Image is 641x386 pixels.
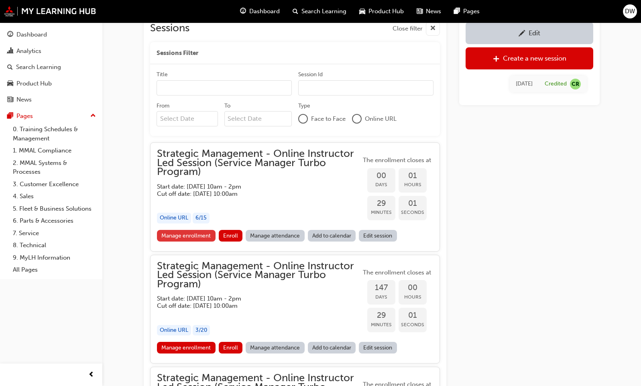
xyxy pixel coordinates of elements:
[157,262,361,289] span: Strategic Management - Online Instructor Led Session (Service Manager Turbo Program)
[10,157,99,178] a: 2. MMAL Systems & Processes
[3,27,99,42] a: Dashboard
[157,262,433,357] button: Strategic Management - Online Instructor Led Session (Service Manager Turbo Program)Start date: [...
[157,80,292,95] input: Title
[246,230,305,242] a: Manage attendance
[493,55,500,63] span: plus-icon
[7,31,13,39] span: guage-icon
[286,3,353,20] a: search-iconSearch Learning
[246,342,305,353] a: Manage attendance
[157,342,216,353] a: Manage enrollment
[399,199,427,208] span: 01
[3,26,99,109] button: DashboardAnalyticsSearch LearningProduct HubNews
[367,311,395,320] span: 29
[308,342,356,353] a: Add to calendar
[10,215,99,227] a: 6. Parts & Accessories
[157,149,433,245] button: Strategic Management - Online Instructor Led Session (Service Manager Turbo Program)Start date: [...
[10,144,99,157] a: 1. MMAL Compliance
[367,283,395,293] span: 147
[399,320,427,329] span: Seconds
[301,7,346,16] span: Search Learning
[623,4,637,18] button: DW
[150,22,189,36] h2: Sessions
[399,180,427,189] span: Hours
[223,232,238,239] span: Enroll
[16,47,41,56] div: Analytics
[3,109,99,124] button: Pages
[157,295,348,302] h5: Start date: [DATE] 10am - 2pm
[219,342,243,353] button: Enroll
[298,71,323,79] div: Session Id
[368,7,404,16] span: Product Hub
[10,252,99,264] a: 9. MyLH Information
[249,7,280,16] span: Dashboard
[7,113,13,120] span: pages-icon
[157,190,348,197] h5: Cut off date: [DATE] 10:00am
[466,47,593,69] a: Create a new session
[10,264,99,276] a: All Pages
[240,6,246,16] span: guage-icon
[393,22,440,36] button: Close filter
[399,208,427,217] span: Seconds
[7,48,13,55] span: chart-icon
[353,3,410,20] a: car-iconProduct Hub
[157,302,348,309] h5: Cut off date: [DATE] 10:00am
[16,63,61,72] div: Search Learning
[4,6,96,16] a: mmal
[234,3,286,20] a: guage-iconDashboard
[10,239,99,252] a: 8. Technical
[570,78,581,89] span: null-icon
[361,268,433,277] span: The enrollment closes at
[157,49,198,58] span: Sessions Filter
[298,80,433,95] input: Session Id
[367,293,395,302] span: Days
[157,149,361,177] span: Strategic Management - Online Instructor Led Session (Service Manager Turbo Program)
[10,190,99,203] a: 4. Sales
[16,79,52,88] div: Product Hub
[367,320,395,329] span: Minutes
[367,171,395,181] span: 00
[503,54,566,62] div: Create a new session
[88,370,94,380] span: prev-icon
[399,171,427,181] span: 01
[10,123,99,144] a: 0. Training Schedules & Management
[311,114,346,124] span: Face to Face
[16,95,32,104] div: News
[193,213,210,223] div: 6 / 15
[393,24,423,33] span: Close filter
[223,344,238,351] span: Enroll
[224,111,292,126] input: To
[410,3,448,20] a: news-iconNews
[157,111,218,126] input: From
[219,230,243,242] button: Enroll
[10,227,99,240] a: 7. Service
[417,6,423,16] span: news-icon
[90,111,96,121] span: up-icon
[224,102,230,110] div: To
[519,30,525,38] span: pencil-icon
[7,64,13,71] span: search-icon
[359,6,365,16] span: car-icon
[3,60,99,75] a: Search Learning
[399,311,427,320] span: 01
[157,183,348,190] h5: Start date: [DATE] 10am - 2pm
[365,114,397,124] span: Online URL
[157,102,169,110] div: From
[399,293,427,302] span: Hours
[157,213,191,223] div: Online URL
[399,283,427,293] span: 00
[359,230,397,242] a: Edit session
[448,3,486,20] a: pages-iconPages
[454,6,460,16] span: pages-icon
[3,76,99,91] a: Product Hub
[157,325,191,336] div: Online URL
[3,92,99,107] a: News
[367,199,395,208] span: 29
[367,180,395,189] span: Days
[16,112,33,121] div: Pages
[466,22,593,44] a: Edit
[359,342,397,353] a: Edit session
[430,24,436,34] span: cross-icon
[7,80,13,87] span: car-icon
[293,6,298,16] span: search-icon
[529,29,540,37] div: Edit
